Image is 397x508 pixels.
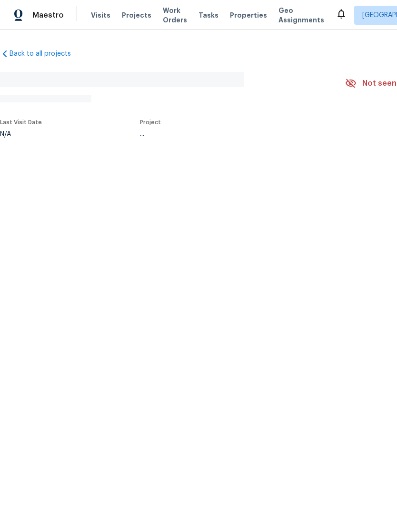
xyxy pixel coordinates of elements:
[122,10,151,20] span: Projects
[140,120,161,125] span: Project
[32,10,64,20] span: Maestro
[140,131,323,138] div: ...
[278,6,324,25] span: Geo Assignments
[91,10,110,20] span: Visits
[230,10,267,20] span: Properties
[198,12,218,19] span: Tasks
[163,6,187,25] span: Work Orders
